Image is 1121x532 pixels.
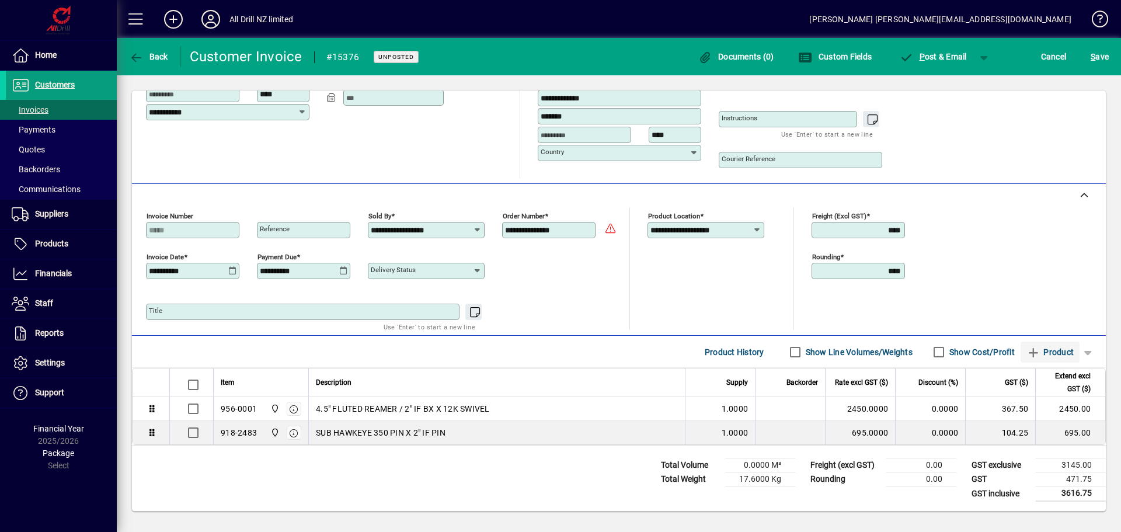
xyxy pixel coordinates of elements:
span: Extend excl GST ($) [1043,370,1091,395]
div: All Drill NZ limited [229,10,294,29]
td: 104.25 [965,421,1035,444]
td: 2450.00 [1035,397,1105,421]
a: Backorders [6,159,117,179]
mat-label: Freight (excl GST) [812,212,866,220]
span: Customers [35,80,75,89]
span: Unposted [378,53,414,61]
td: GST inclusive [966,486,1036,501]
mat-label: Sold by [368,212,391,220]
span: Support [35,388,64,397]
mat-hint: Use 'Enter' to start a new line [781,127,873,141]
span: Reports [35,328,64,338]
span: Item [221,376,235,389]
span: Discount (%) [918,376,958,389]
td: GST [966,472,1036,486]
a: Suppliers [6,200,117,229]
mat-label: Delivery status [371,266,416,274]
span: Product History [705,343,764,361]
div: [PERSON_NAME] [PERSON_NAME][EMAIL_ADDRESS][DOMAIN_NAME] [809,10,1071,29]
label: Show Line Volumes/Weights [803,346,913,358]
mat-hint: Use 'Enter' to start a new line [384,320,475,333]
span: Suppliers [35,209,68,218]
span: Backorders [12,165,60,174]
a: Knowledge Base [1083,2,1106,40]
button: Product History [700,342,769,363]
button: Custom Fields [795,46,875,67]
div: 918-2483 [221,427,257,439]
label: Show Cost/Profit [947,346,1015,358]
button: Documents (0) [695,46,777,67]
mat-label: Courier Reference [722,155,775,163]
mat-label: Invoice number [147,212,193,220]
td: GST exclusive [966,458,1036,472]
a: Communications [6,179,117,199]
div: 2450.0000 [833,403,888,415]
span: Invoices [12,105,48,114]
span: Product [1026,343,1074,361]
td: 3616.75 [1036,486,1106,501]
td: Freight (excl GST) [805,458,886,472]
td: 0.0000 [895,421,965,444]
div: 956-0001 [221,403,257,415]
span: Supply [726,376,748,389]
td: 367.50 [965,397,1035,421]
span: Rate excl GST ($) [835,376,888,389]
span: Cancel [1041,47,1067,66]
a: Financials [6,259,117,288]
span: Home [35,50,57,60]
span: Financial Year [33,424,84,433]
span: ost & Email [899,52,967,61]
span: SUB HAWKEYE 350 PIN X 2" IF PIN [316,427,445,439]
span: Payments [12,125,55,134]
span: Products [35,239,68,248]
span: All Drill NZ Limited [267,402,281,415]
td: Total Weight [655,472,725,486]
span: Settings [35,358,65,367]
span: Documents (0) [698,52,774,61]
td: 0.0000 [895,397,965,421]
span: Quotes [12,145,45,154]
td: Rounding [805,472,886,486]
span: S [1091,52,1095,61]
span: All Drill NZ Limited [267,426,281,439]
td: 0.00 [886,472,956,486]
mat-label: Instructions [722,114,757,122]
td: 3145.00 [1036,458,1106,472]
mat-label: Product location [648,212,700,220]
span: Staff [35,298,53,308]
button: Post & Email [893,46,973,67]
span: Description [316,376,351,389]
a: Quotes [6,140,117,159]
mat-label: Country [541,148,564,156]
span: ave [1091,47,1109,66]
span: 1.0000 [722,427,749,439]
a: Reports [6,319,117,348]
mat-label: Payment due [257,253,297,261]
span: P [920,52,925,61]
button: Cancel [1038,46,1070,67]
td: 471.75 [1036,472,1106,486]
a: Payments [6,120,117,140]
span: 1.0000 [722,403,749,415]
mat-label: Invoice date [147,253,184,261]
mat-label: Title [149,307,162,315]
button: Add [155,9,192,30]
td: 0.00 [886,458,956,472]
span: 4.5" FLUTED REAMER / 2" IF BX X 12K SWIVEL [316,403,490,415]
span: Back [129,52,168,61]
mat-label: Rounding [812,253,840,261]
a: Home [6,41,117,70]
span: Financials [35,269,72,278]
app-page-header-button: Back [117,46,181,67]
td: 695.00 [1035,421,1105,444]
mat-label: Order number [503,212,545,220]
span: Backorder [786,376,818,389]
td: 0.0000 M³ [725,458,795,472]
mat-label: Reference [260,225,290,233]
a: Invoices [6,100,117,120]
a: Products [6,230,117,259]
button: Save [1088,46,1112,67]
button: Back [126,46,171,67]
td: Total Volume [655,458,725,472]
div: #15376 [326,48,360,67]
